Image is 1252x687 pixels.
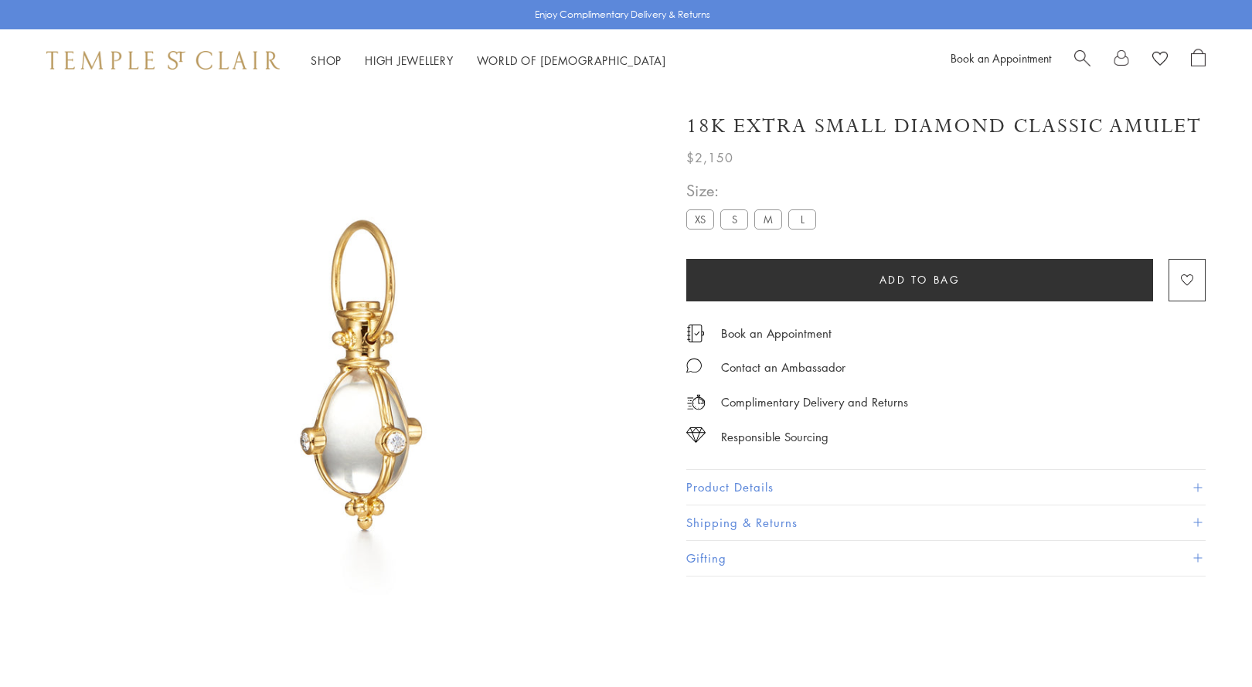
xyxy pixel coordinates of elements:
[477,53,666,68] a: World of [DEMOGRAPHIC_DATA]World of [DEMOGRAPHIC_DATA]
[686,358,702,373] img: MessageIcon-01_2.svg
[46,51,280,70] img: Temple St. Clair
[686,505,1206,540] button: Shipping & Returns
[686,541,1206,576] button: Gifting
[720,209,748,229] label: S
[721,393,908,412] p: Complimentary Delivery and Returns
[311,51,666,70] nav: Main navigation
[686,148,733,168] span: $2,150
[788,209,816,229] label: L
[686,325,705,342] img: icon_appointment.svg
[365,53,454,68] a: High JewelleryHigh Jewellery
[77,91,649,663] img: P51800-E9
[721,325,832,342] a: Book an Appointment
[686,427,706,443] img: icon_sourcing.svg
[721,358,845,377] div: Contact an Ambassador
[686,393,706,412] img: icon_delivery.svg
[879,271,961,288] span: Add to bag
[686,259,1153,301] button: Add to bag
[721,427,828,447] div: Responsible Sourcing
[1074,49,1090,72] a: Search
[754,209,782,229] label: M
[686,470,1206,505] button: Product Details
[686,178,822,203] span: Size:
[686,209,714,229] label: XS
[1152,49,1168,72] a: View Wishlist
[686,113,1202,140] h1: 18K Extra Small Diamond Classic Amulet
[311,53,342,68] a: ShopShop
[535,7,710,22] p: Enjoy Complimentary Delivery & Returns
[1191,49,1206,72] a: Open Shopping Bag
[951,50,1051,66] a: Book an Appointment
